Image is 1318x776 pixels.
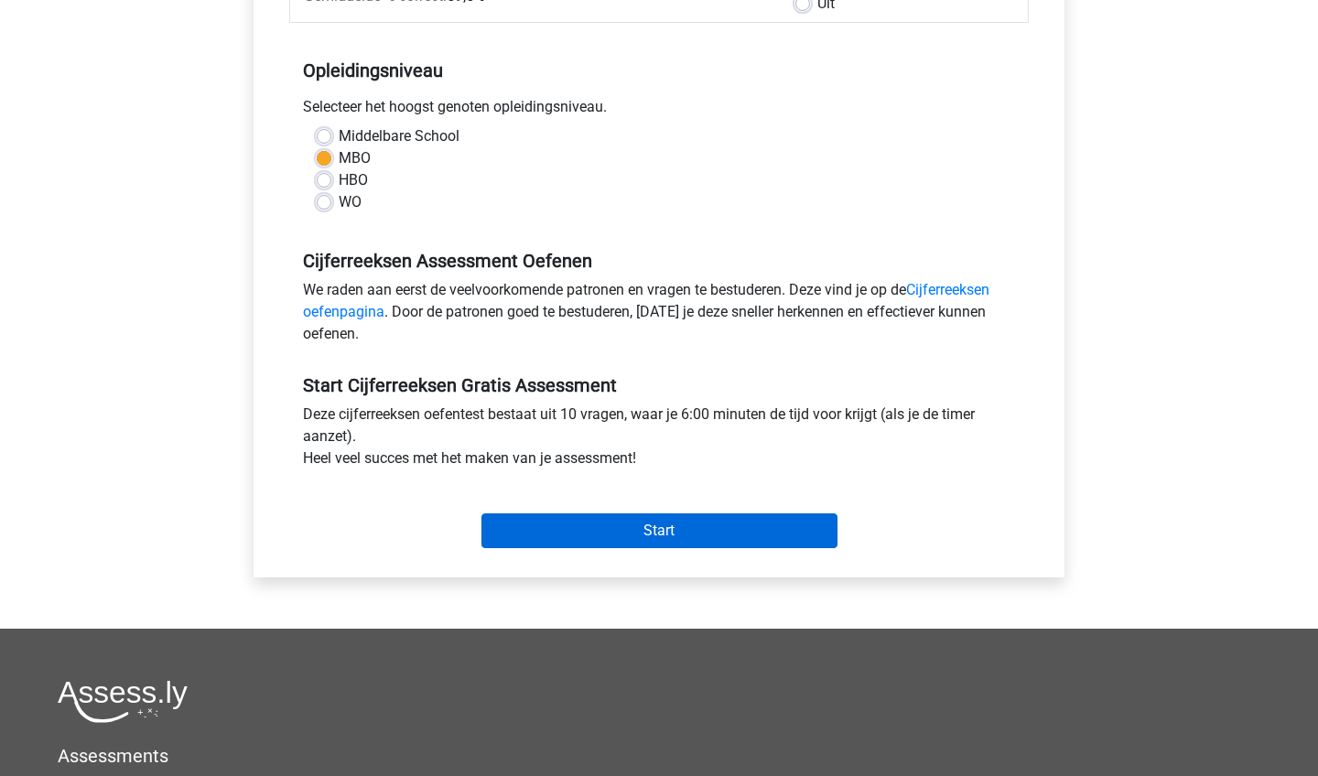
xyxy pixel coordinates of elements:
[303,250,1015,272] h5: Cijferreeksen Assessment Oefenen
[289,279,1029,352] div: We raden aan eerst de veelvoorkomende patronen en vragen te bestuderen. Deze vind je op de . Door...
[58,745,1260,767] h5: Assessments
[58,680,188,723] img: Assessly logo
[303,374,1015,396] h5: Start Cijferreeksen Gratis Assessment
[289,96,1029,125] div: Selecteer het hoogst genoten opleidingsniveau.
[289,404,1029,477] div: Deze cijferreeksen oefentest bestaat uit 10 vragen, waar je 6:00 minuten de tijd voor krijgt (als...
[481,513,837,548] input: Start
[339,169,368,191] label: HBO
[339,147,371,169] label: MBO
[303,52,1015,89] h5: Opleidingsniveau
[339,191,362,213] label: WO
[339,125,459,147] label: Middelbare School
